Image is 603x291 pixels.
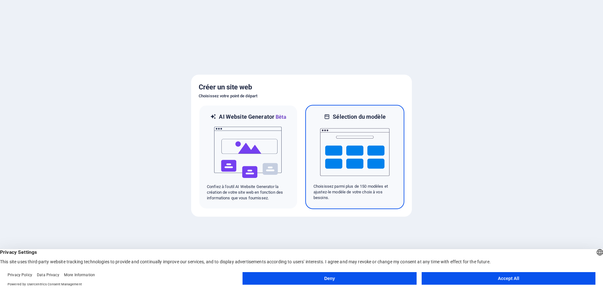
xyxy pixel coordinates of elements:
p: Choisissez parmi plus de 150 modèles et ajustez-le modèle de votre choix à vos besoins. [313,184,396,201]
h6: AI Website Generator [219,113,286,121]
h5: Créer un site web [199,82,404,92]
p: Confiez à l'outil AI Website Generator la création de votre site web en fonction des informations... [207,184,290,201]
span: Bêta [274,114,286,120]
img: ai [214,121,283,184]
div: Sélection du modèleChoisissez parmi plus de 150 modèles et ajustez-le modèle de votre choix à vos... [305,105,404,209]
h6: Choisissez votre point de départ [199,92,404,100]
h6: Sélection du modèle [333,113,386,121]
div: AI Website GeneratorBêtaaiConfiez à l'outil AI Website Generator la création de votre site web en... [199,105,298,209]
